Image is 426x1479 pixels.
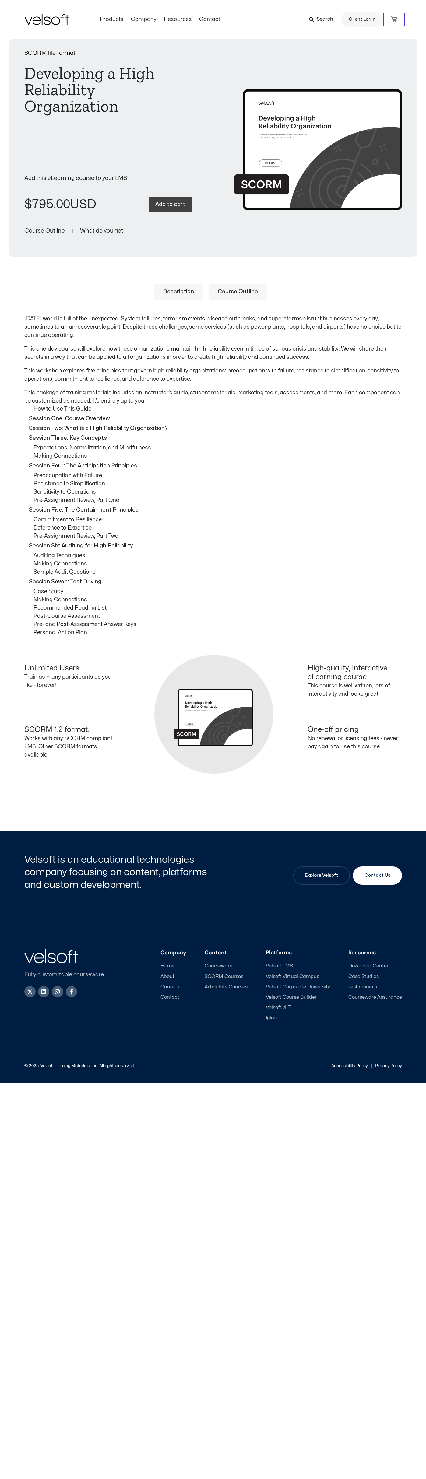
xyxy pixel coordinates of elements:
[209,284,267,300] a: Course Outline
[205,963,248,969] a: Courseware
[348,995,402,1000] a: Courseware Assurance
[308,726,402,734] h4: One-off pricing
[266,974,319,980] span: Velsoft Virtual Campus
[154,284,203,300] a: Description
[29,578,400,586] p: Session Seven: Test Driving
[33,596,402,604] p: Making Connections
[205,974,243,980] span: SCORM Courses
[24,389,402,405] p: This package of training materials includes an instructor’s guide, student materials, marketing t...
[33,488,402,496] p: Sensitivity to Operations
[24,970,114,979] p: Fully customizable courseware
[160,949,186,956] h3: Company
[293,866,350,885] a: Explore Velsoft
[24,228,65,234] a: Course Outline
[33,524,402,532] p: Deference to Expertise
[341,12,383,27] a: Client Login
[375,1064,402,1068] a: Privacy Policy
[266,995,330,1000] a: Velsoft Course Builder
[127,16,160,23] a: CompanyMenu Toggle
[309,14,337,25] a: Search
[29,506,400,514] p: Session Five: The Containment Principles
[24,50,192,56] p: SCORM file format
[24,175,192,181] p: Add this eLearning course to your LMS
[348,963,402,969] a: Download Center
[33,496,402,504] p: Pre-Assignment Review, Part One
[24,14,69,25] img: Velsoft Training Materials
[33,560,402,568] p: Making Connections
[33,620,402,628] p: Pre- and Post-Assessment Answer Keys
[33,587,402,596] p: Case Study
[205,974,248,980] a: SCORM Courses
[331,1064,368,1068] a: Accessibility Policy
[33,516,402,524] p: Commitment to Resilience
[205,949,248,956] h3: Content
[266,949,330,956] h3: Platforms
[33,532,402,540] p: Pre-Assignment Review, Part Two
[24,853,212,891] h2: Velsoft is an educational technologies company focusing on content, platforms and custom developm...
[205,963,232,969] span: Courseware
[308,682,402,698] p: This course is well written, lots of interactivity and looks great.
[24,1064,135,1068] p: © 2025, Velsoft Training Materials, Inc. All rights reserved.
[371,1064,372,1068] p: |
[33,551,402,560] p: Auditing Techniques
[96,16,224,23] nav: Menu
[266,1005,330,1011] a: Velsoft vILT
[29,542,400,550] p: Session Six: Auditing for High Reliability
[234,70,402,215] img: Second Product Image
[33,480,402,488] p: Resistance to Simplification
[266,984,330,990] a: Velsoft Corporate University
[24,198,70,210] bdi: 795.00
[317,16,333,23] span: Search
[33,471,402,480] p: Preoccupation with Failure
[160,963,174,969] span: Home
[205,984,248,990] a: Articulate Courses
[353,866,402,885] a: Contact Us
[160,963,186,969] a: Home
[308,734,402,751] p: No renewal or licensing fees - never pay again to use this course.
[29,424,400,432] p: Session Two: What is a High Reliability Organization?
[29,414,400,423] p: Session One: Course Overview
[29,462,400,470] p: Session Four: The Anticipation Principles
[160,984,179,990] span: Careers
[348,949,402,956] h3: Resources
[29,434,400,442] p: Session Three: Key Concepts
[24,315,402,339] p: [DATE] world is full of the unexpected. System failures, terrorism events, disease outbreaks, and...
[160,984,186,990] a: Careers
[160,974,186,980] a: About
[160,995,179,1000] span: Contact
[308,664,402,682] h4: High-quality, interactive eLearning course
[33,612,402,620] p: Post-Course Assessment
[33,444,402,452] p: Expectations, Normalization, and Mindfulness
[80,228,123,234] a: What do you get
[349,16,375,23] span: Client Login
[305,872,338,879] span: Explore Velsoft
[160,16,195,23] a: ResourcesMenu Toggle
[195,16,224,23] a: ContactMenu Toggle
[96,16,127,23] a: ProductsMenu Toggle
[24,726,119,734] h4: SCORM 1.2 format.
[24,664,119,673] h4: Unlimited Users
[266,963,330,969] a: Velsoft LMS
[33,568,402,576] p: Sample Audit Questions
[364,872,390,879] span: Contact Us
[348,963,389,969] span: Download Center
[24,367,402,383] p: This workshop explores five principles that govern high reliability organizations: preoccupation ...
[33,452,402,460] p: Making Connections
[266,995,317,1000] span: Velsoft Course Builder
[348,974,402,980] a: Case Studies
[24,65,192,114] h1: Developing a High Reliability Organization
[266,1015,279,1021] span: Iglooo
[33,405,402,413] p: How to Use This Guide
[266,974,330,980] a: Velsoft Virtual Campus
[24,673,119,689] p: Train as many participants as you like - forever!
[24,198,32,210] span: $
[160,974,174,980] span: About
[266,963,293,969] span: Velsoft LMS
[348,984,402,990] a: Testimonials
[24,734,119,759] p: Works with any SCORM compliant LMS. Other SCORM formats available.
